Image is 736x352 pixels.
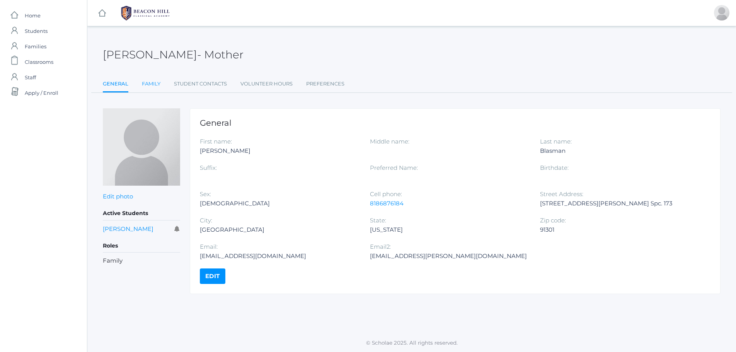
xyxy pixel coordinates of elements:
[103,193,133,200] a: Edit photo
[370,251,528,261] div: [EMAIL_ADDRESS][PERSON_NAME][DOMAIN_NAME]
[540,217,566,224] label: Zip code:
[370,225,528,234] div: [US_STATE]
[25,54,53,70] span: Classrooms
[197,48,244,61] span: - Mother
[540,225,699,234] div: 91301
[25,39,46,54] span: Families
[370,138,409,145] label: Middle name:
[142,76,160,92] a: Family
[103,239,180,253] h5: Roles
[103,76,128,93] a: General
[200,146,358,155] div: [PERSON_NAME]
[103,256,180,265] li: Family
[540,190,583,198] label: Street Address:
[370,164,418,171] label: Preferred Name:
[540,138,572,145] label: Last name:
[103,207,180,220] h5: Active Students
[200,138,232,145] label: First name:
[240,76,293,92] a: Volunteer Hours
[370,243,391,250] label: Email2:
[200,268,225,284] a: Edit
[25,70,36,85] span: Staff
[540,199,699,208] div: [STREET_ADDRESS][PERSON_NAME] Spc. 173
[540,146,699,155] div: Blasman
[370,200,404,207] a: 8186876184
[103,225,153,232] a: [PERSON_NAME]
[116,3,174,23] img: BHCALogos-05-308ed15e86a5a0abce9b8dd61676a3503ac9727e845dece92d48e8588c001991.png
[200,164,217,171] label: Suffix:
[25,85,58,101] span: Apply / Enroll
[200,217,212,224] label: City:
[200,199,358,208] div: [DEMOGRAPHIC_DATA]
[370,190,402,198] label: Cell phone:
[174,226,180,232] i: Receives communications for this student
[200,251,358,261] div: [EMAIL_ADDRESS][DOMAIN_NAME]
[200,118,710,127] h1: General
[87,339,736,347] p: © Scholae 2025. All rights reserved.
[370,217,386,224] label: State:
[25,8,41,23] span: Home
[25,23,48,39] span: Students
[540,164,569,171] label: Birthdate:
[103,49,244,61] h2: [PERSON_NAME]
[714,5,729,21] div: Carle Blasman
[200,190,211,198] label: Sex:
[200,225,358,234] div: [GEOGRAPHIC_DATA]
[174,76,227,92] a: Student Contacts
[306,76,344,92] a: Preferences
[200,243,218,250] label: Email:
[103,108,180,186] img: Carle Blasman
